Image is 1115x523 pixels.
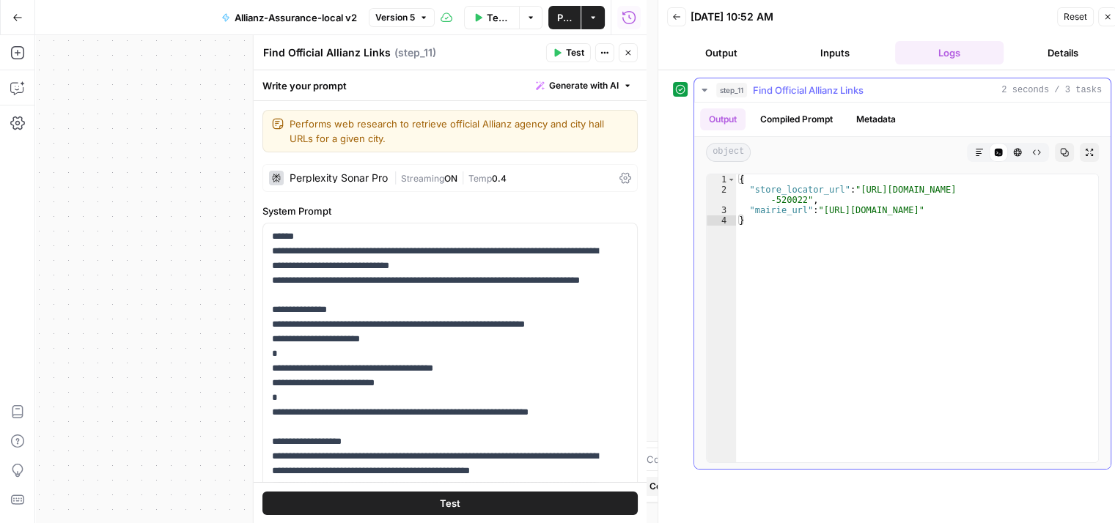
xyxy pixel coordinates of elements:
button: Generate with AI [530,76,638,95]
span: Toggle code folding, rows 1 through 4 [727,174,735,185]
button: Output [667,41,776,64]
span: Test [440,495,460,510]
button: Publish [548,6,581,29]
div: 4 [707,215,736,226]
textarea: Performs web research to retrieve official Allianz agency and city hall URLs for a given city. [290,116,628,146]
label: System Prompt [262,204,638,218]
span: step_11 [716,83,747,97]
span: | [394,170,401,185]
button: Reset [1057,7,1094,26]
button: Logs [895,41,1004,64]
div: 2 [707,185,736,205]
span: ON [444,173,457,184]
button: Version 5 [369,8,435,27]
span: Test [566,46,584,59]
span: Publish [557,10,572,25]
span: Allianz-Assurance-local v2 [235,10,357,25]
textarea: Find Official Allianz Links [263,45,391,60]
div: 2 seconds / 3 tasks [694,103,1111,469]
span: Version 5 [375,11,415,24]
button: Compiled Prompt [751,108,842,130]
span: | [457,170,468,185]
span: 2 seconds / 3 tasks [1001,84,1102,97]
div: Write your prompt [254,70,647,100]
span: Streaming [401,173,444,184]
span: ( step_11 ) [394,45,436,60]
button: Test [262,491,638,514]
button: Allianz-Assurance-local v2 [213,6,366,29]
div: 3 [707,205,736,215]
span: Test Workflow [487,10,511,25]
button: Test [546,43,591,62]
span: 0.4 [492,173,507,184]
button: 2 seconds / 3 tasks [694,78,1111,102]
span: Generate with AI [549,79,619,92]
button: Test Workflow [464,6,520,29]
span: Reset [1064,10,1087,23]
span: Find Official Allianz Links [753,83,864,97]
div: Perplexity Sonar Pro [290,173,388,183]
span: object [706,143,751,162]
span: Temp [468,173,492,184]
div: 1 [707,174,736,185]
button: Inputs [781,41,890,64]
button: Output [700,108,746,130]
button: Metadata [847,108,905,130]
span: Copy [649,480,671,493]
